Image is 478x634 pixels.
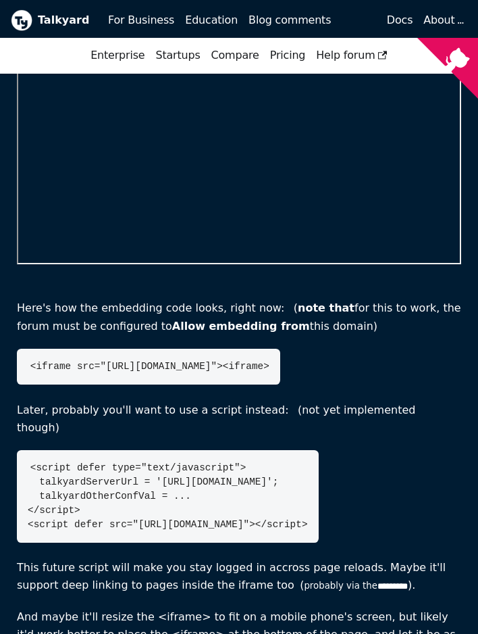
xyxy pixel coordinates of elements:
[243,7,336,33] a: Blog comments
[17,559,461,595] p: This future script will make you stay logged in accross page reloads. Maybe it'll support deep li...
[28,462,308,530] code: <script defer type="text/javascript"> talkyardServerUrl = '[URL][DOMAIN_NAME]'; talkyardOtherConf...
[17,401,461,437] p: Later, probably you'll want to use a script instead: (not yet implemented though)
[11,9,32,31] img: Talkyard logo
[311,43,393,69] a: Help forum
[423,14,462,26] a: About
[304,581,408,591] small: probably via the
[150,43,205,69] a: Startups
[11,9,92,31] a: Talkyard logoTalkyard
[185,14,238,26] span: Education
[30,361,269,372] code: <iframe src="[URL][DOMAIN_NAME]"><iframe>
[336,7,418,33] a: Docs
[387,14,413,26] span: Docs
[248,14,331,26] span: Blog comments
[108,14,174,26] span: For Business
[211,49,259,62] a: Compare
[103,7,180,33] a: For Business
[180,7,243,33] a: Education
[38,11,92,29] b: Talkyard
[172,320,310,333] b: Allow embedding from
[85,43,150,69] a: Enterprise
[316,49,388,62] span: Help forum
[265,43,311,69] a: Pricing
[298,301,354,314] b: note that
[17,299,461,335] p: Here's how the embedding code looks, right now: ( for this to work, the forum must be configured ...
